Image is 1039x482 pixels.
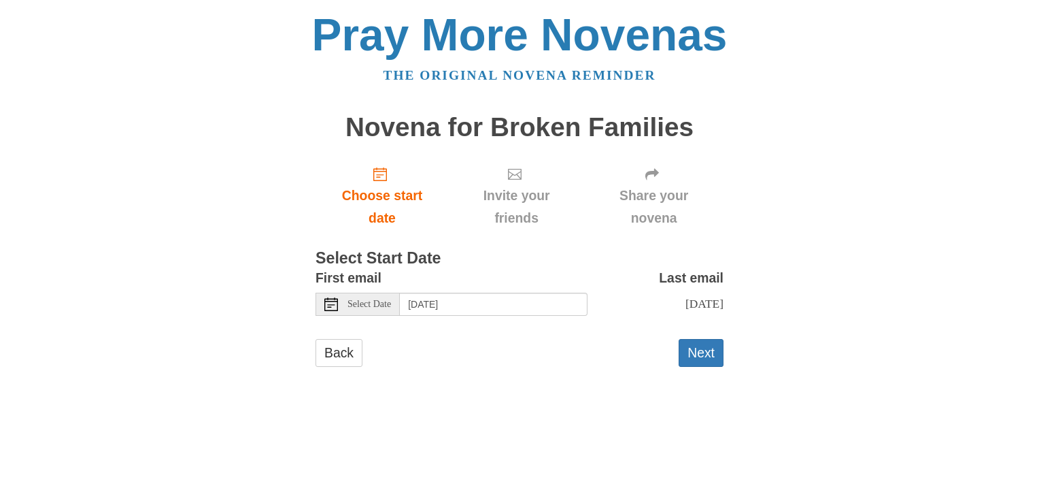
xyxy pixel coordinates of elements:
[584,155,723,236] div: Click "Next" to confirm your start date first.
[462,184,570,229] span: Invite your friends
[316,113,723,142] h1: Novena for Broken Families
[679,339,723,367] button: Next
[316,339,362,367] a: Back
[316,267,381,289] label: First email
[329,184,435,229] span: Choose start date
[384,68,656,82] a: The original novena reminder
[312,10,728,60] a: Pray More Novenas
[316,155,449,236] a: Choose start date
[449,155,584,236] div: Click "Next" to confirm your start date first.
[598,184,710,229] span: Share your novena
[316,250,723,268] h3: Select Start Date
[659,267,723,289] label: Last email
[347,300,391,309] span: Select Date
[685,297,723,310] span: [DATE]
